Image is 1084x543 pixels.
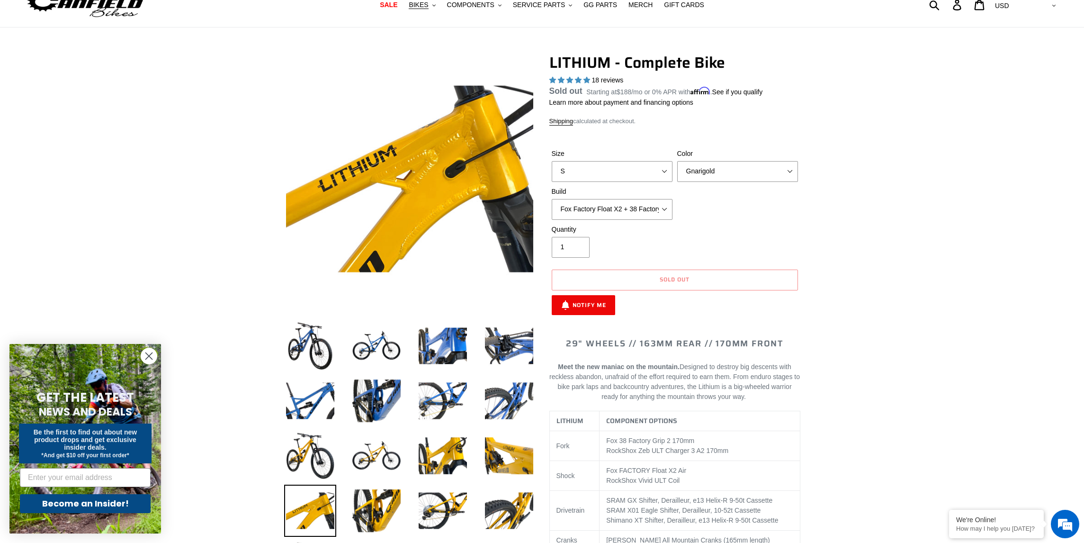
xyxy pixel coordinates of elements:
td: Fork [549,431,600,461]
span: $188 [617,88,631,96]
span: BIKES [409,1,428,9]
th: COMPONENT OPTIONS [600,411,800,431]
img: Load image into Gallery viewer, LITHIUM - Complete Bike [417,320,469,372]
span: SALE [380,1,397,9]
span: Affirm [690,87,710,95]
img: Load image into Gallery viewer, LITHIUM - Complete Bike [284,375,336,427]
td: Shock [549,461,600,491]
img: Load image into Gallery viewer, LITHIUM - Complete Bike [483,485,535,537]
span: From enduro stages to bike park laps and backcountry adventures, the Lithium is a big-wheeled war... [557,373,800,400]
th: LITHIUM [549,411,600,431]
div: calculated at checkout. [549,117,800,126]
span: 5.00 stars [549,76,592,84]
span: 18 reviews [591,76,623,84]
div: Chat with us now [63,53,173,65]
span: *And get $10 off your first order* [41,452,129,459]
div: Navigation go back [10,52,25,66]
td: Fox FACTORY Float X2 Air RockShox Vivid ULT Coil [600,461,800,491]
img: Load image into Gallery viewer, LITHIUM - Complete Bike [483,375,535,427]
td: SRAM GX Shifter, Derailleur, e13 Helix-R 9-50t Cassette SRAM X01 Eagle Shifter, Derailleur, 10-52... [600,491,800,531]
img: Load image into Gallery viewer, LITHIUM - Complete Bike [350,320,403,372]
span: We're online! [55,119,131,215]
input: Enter your email address [20,468,151,487]
img: Load image into Gallery viewer, LITHIUM - Complete Bike [350,485,403,537]
span: NEWS AND DEALS [39,404,132,419]
span: MERCH [628,1,653,9]
span: Sold out [660,275,690,284]
button: Close dialog [141,348,157,364]
label: Color [677,149,798,159]
span: Zeb ULT Charger 3 A2 170 [638,447,717,454]
label: Size [552,149,672,159]
label: Quantity [552,225,672,235]
img: Load image into Gallery viewer, LITHIUM - Complete Bike [350,375,403,427]
div: Minimize live chat window [155,5,178,27]
img: Load image into Gallery viewer, LITHIUM - Complete Bike [284,430,336,482]
span: Designed to destroy big descents with reckless abandon, unafraid of the effort required to earn t... [549,363,800,400]
span: SERVICE PARTS [513,1,565,9]
h1: LITHIUM - Complete Bike [549,54,800,72]
div: We're Online! [956,516,1037,524]
span: Sold out [549,86,582,96]
img: Load image into Gallery viewer, LITHIUM - Complete Bike [483,320,535,372]
span: . [744,393,746,400]
img: Load image into Gallery viewer, LITHIUM - Complete Bike [417,430,469,482]
img: Load image into Gallery viewer, LITHIUM - Complete Bike [284,320,336,372]
a: Learn more about payment and financing options [549,99,693,106]
a: Shipping [549,118,573,126]
label: Build [552,187,672,197]
span: Be the first to find out about new product drops and get exclusive insider deals. [34,428,137,451]
span: Fox 38 Factory Grip 2 170mm [606,437,694,444]
b: Meet the new maniac on the mountain. [558,363,680,371]
td: RockShox mm [600,431,800,461]
button: Notify Me [552,295,616,315]
img: Load image into Gallery viewer, LITHIUM - Complete Bike [417,375,469,427]
span: GG PARTS [583,1,617,9]
button: Sold out [552,270,798,290]
p: How may I help you today? [956,525,1037,532]
img: d_696896380_company_1647369064580_696896380 [30,47,54,71]
textarea: Type your message and hit 'Enter' [5,259,180,292]
a: See if you qualify - Learn more about Affirm Financing (opens in modal) [712,88,763,96]
td: Drivetrain [549,491,600,531]
img: Load image into Gallery viewer, LITHIUM - Complete Bike [284,485,336,537]
span: GET THE LATEST [36,389,134,406]
span: 29" WHEELS // 163mm REAR // 170mm FRONT [566,337,783,350]
button: Become an Insider! [20,494,151,513]
p: Starting at /mo or 0% APR with . [586,85,762,97]
img: Load image into Gallery viewer, LITHIUM - Complete Bike [483,430,535,482]
span: COMPONENTS [447,1,494,9]
img: Load image into Gallery viewer, LITHIUM - Complete Bike [417,485,469,537]
img: Load image into Gallery viewer, LITHIUM - Complete Bike [350,430,403,482]
span: GIFT CARDS [664,1,704,9]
